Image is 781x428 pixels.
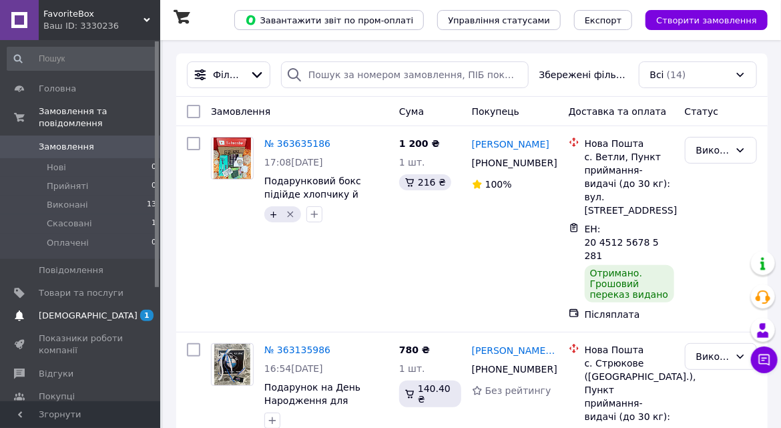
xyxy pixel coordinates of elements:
span: Експорт [585,15,622,25]
span: Створити замовлення [656,15,757,25]
span: 1 шт. [399,157,425,168]
span: Управління статусами [448,15,550,25]
span: Доставка та оплата [569,106,667,117]
span: 1 шт. [399,363,425,374]
input: Пошук за номером замовлення, ПІБ покупця, номером телефону, Email, номером накладної [281,61,529,88]
span: Нові [47,162,66,174]
span: 100% [485,179,512,190]
span: Збережені фільтри: [539,68,628,81]
button: Завантажити звіт по пром-оплаті [234,10,424,30]
span: [DEMOGRAPHIC_DATA] [39,310,138,322]
span: (14) [667,69,686,80]
svg: Видалити мітку [285,209,296,220]
span: Прийняті [47,180,88,192]
span: Товари та послуги [39,287,123,299]
button: Експорт [574,10,633,30]
span: Всі [650,68,664,81]
span: Замовлення [211,106,270,117]
span: Повідомлення [39,264,103,276]
span: Головна [39,83,76,95]
span: 1 [152,218,156,230]
div: Ваш ID: 3330236 [43,20,160,32]
input: Пошук [7,47,158,71]
span: 16:54[DATE] [264,363,323,374]
span: Замовлення [39,141,94,153]
span: Замовлення та повідомлення [39,105,160,130]
span: Статус [685,106,719,117]
div: Виконано [696,349,730,364]
a: Створити замовлення [632,14,768,25]
div: [PHONE_NUMBER] [469,360,549,379]
div: 140.40 ₴ [399,381,461,407]
a: № 363135986 [264,345,330,355]
div: Отримано. Грошовий переказ видано [585,265,674,302]
span: Скасовані [47,218,92,230]
span: 1 200 ₴ [399,138,440,149]
a: Фото товару [211,343,254,386]
img: Фото товару [214,344,250,385]
span: Покупці [39,391,75,403]
div: Нова Пошта [585,137,674,150]
span: Cума [399,106,424,117]
span: 0 [152,162,156,174]
span: Завантажити звіт по пром-оплаті [245,14,413,26]
img: Фото товару [214,138,251,179]
button: Управління статусами [437,10,561,30]
span: 1 [140,310,154,321]
a: [PERSON_NAME][DEMOGRAPHIC_DATA] [472,344,558,357]
span: Показники роботи компанії [39,333,123,357]
div: 216 ₴ [399,174,451,190]
a: № 363635186 [264,138,330,149]
button: Чат з покупцем [751,347,778,373]
span: + [270,209,278,220]
a: [PERSON_NAME] [472,138,549,151]
a: Фото товару [211,137,254,180]
span: Відгуки [39,368,73,380]
div: [PHONE_NUMBER] [469,154,549,172]
div: Виконано [696,143,730,158]
span: Оплачені [47,237,89,249]
span: Покупець [472,106,519,117]
span: ЕН: 20 4512 5678 5281 [585,224,659,261]
span: 17:08[DATE] [264,157,323,168]
div: Нова Пошта [585,343,674,357]
span: 780 ₴ [399,345,430,355]
div: с. Ветли, Пункт приймання-видачі (до 30 кг): вул. [STREET_ADDRESS] [585,150,674,217]
span: 0 [152,237,156,249]
a: Подарунковий бокс підійде хлопчику й дівчинці, підлітку й школяру! Ідеальний для свят!♥ [264,176,386,240]
span: 0 [152,180,156,192]
span: FavoriteBox [43,8,144,20]
div: Післяплата [585,308,674,321]
span: Фільтри [213,68,244,81]
span: Виконані [47,199,88,211]
span: 13 [147,199,156,211]
button: Створити замовлення [645,10,768,30]
span: Без рейтингу [485,385,551,396]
